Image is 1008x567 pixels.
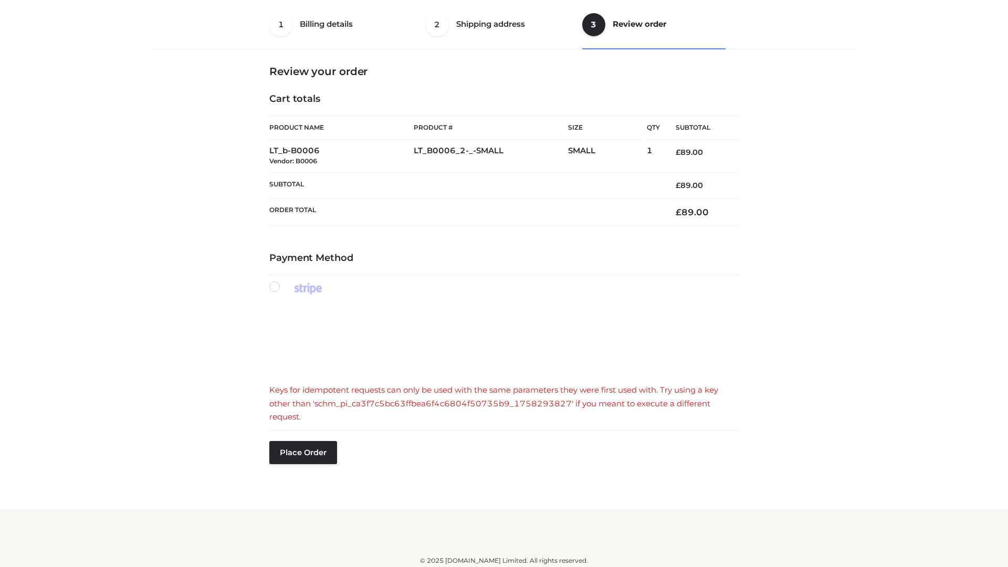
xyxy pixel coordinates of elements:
[269,198,660,226] th: Order Total
[269,253,739,264] h4: Payment Method
[676,148,703,157] bdi: 89.00
[267,306,737,372] iframe: Secure payment input frame
[676,207,709,217] bdi: 89.00
[660,116,739,140] th: Subtotal
[568,140,647,173] td: SMALL
[269,383,739,424] div: Keys for idempotent requests can only be used with the same parameters they were first used with....
[647,115,660,140] th: Qty
[676,181,680,190] span: £
[676,207,681,217] span: £
[647,140,660,173] td: 1
[414,140,568,173] td: LT_B0006_2-_-SMALL
[568,116,642,140] th: Size
[269,441,337,464] button: Place order
[269,157,317,165] small: Vendor: B0006
[269,140,414,173] td: LT_b-B0006
[414,115,568,140] th: Product #
[676,148,680,157] span: £
[269,172,660,198] th: Subtotal
[269,115,414,140] th: Product Name
[156,555,852,566] div: © 2025 [DOMAIN_NAME] Limited. All rights reserved.
[269,93,739,105] h4: Cart totals
[676,181,703,190] bdi: 89.00
[269,65,739,78] h3: Review your order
